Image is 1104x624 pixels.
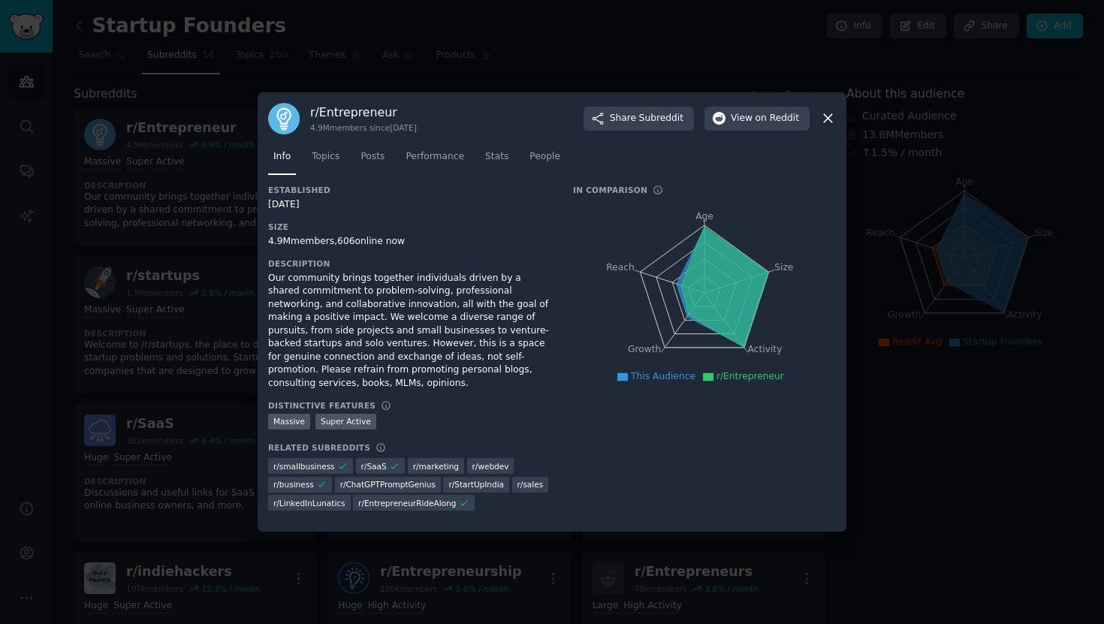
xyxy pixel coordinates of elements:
a: Posts [355,145,390,176]
span: This Audience [631,371,695,381]
span: Info [273,150,291,164]
a: Info [268,145,296,176]
h3: Distinctive Features [268,400,376,411]
span: r/Entrepreneur [716,371,784,381]
span: r/ EntrepreneurRideAlong [358,498,456,508]
h3: r/ Entrepreneur [310,104,417,120]
img: Entrepreneur [268,103,300,134]
span: r/ sales [517,479,544,490]
button: ShareSubreddit [584,107,694,131]
a: Stats [480,145,514,176]
span: r/ smallbusiness [273,461,335,472]
span: Subreddit [639,112,683,125]
h3: Established [268,185,552,195]
div: Our community brings together individuals driven by a shared commitment to problem-solving, profe... [268,272,552,390]
div: [DATE] [268,198,552,212]
tspan: Age [695,211,713,222]
span: r/ LinkedInLunatics [273,498,345,508]
h3: In Comparison [573,185,647,195]
div: Massive [268,414,310,430]
span: Topics [312,150,339,164]
span: Stats [485,150,508,164]
tspan: Size [774,261,793,272]
span: Performance [406,150,464,164]
span: r/ business [273,479,314,490]
span: Posts [360,150,385,164]
h3: Related Subreddits [268,442,370,453]
tspan: Reach [606,261,635,272]
span: r/ webdev [472,461,509,472]
tspan: Activity [748,344,783,354]
button: Viewon Reddit [704,107,810,131]
span: People [529,150,560,164]
tspan: Growth [628,344,661,354]
a: People [524,145,566,176]
span: r/ marketing [413,461,459,472]
span: on Reddit [756,112,799,125]
div: Super Active [315,414,376,430]
a: Topics [306,145,345,176]
a: Performance [400,145,469,176]
div: 4.9M members, 606 online now [268,235,552,249]
span: r/ StartUpIndia [448,479,504,490]
span: View [731,112,799,125]
span: r/ SaaS [361,461,387,472]
h3: Size [268,222,552,232]
h3: Description [268,258,552,269]
div: 4.9M members since [DATE] [310,122,417,133]
span: r/ ChatGPTPromptGenius [340,479,436,490]
span: Share [610,112,683,125]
